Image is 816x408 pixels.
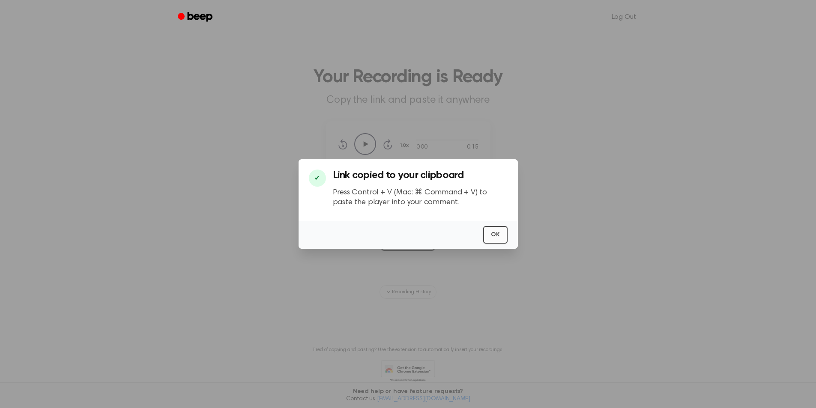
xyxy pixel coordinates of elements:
[172,9,220,26] a: Beep
[309,170,326,187] div: ✔
[333,170,508,181] h3: Link copied to your clipboard
[483,226,508,244] button: OK
[333,188,508,207] p: Press Control + V (Mac: ⌘ Command + V) to paste the player into your comment.
[603,7,645,27] a: Log Out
